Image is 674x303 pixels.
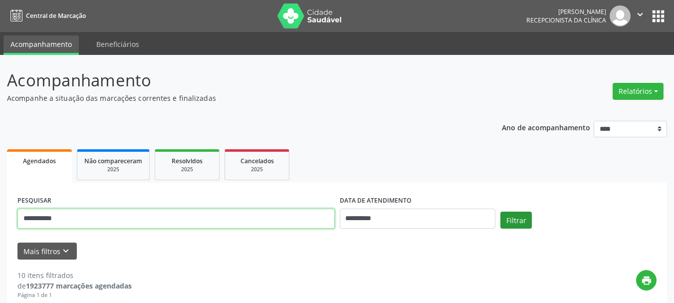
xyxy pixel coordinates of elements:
[60,246,71,257] i: keyboard_arrow_down
[23,157,56,165] span: Agendados
[26,11,86,20] span: Central de Marcação
[3,35,79,55] a: Acompanhamento
[240,157,274,165] span: Cancelados
[17,243,77,260] button: Mais filtroskeyboard_arrow_down
[7,68,469,93] p: Acompanhamento
[84,157,142,165] span: Não compareceram
[526,16,606,24] span: Recepcionista da clínica
[84,166,142,173] div: 2025
[162,166,212,173] div: 2025
[26,281,132,291] strong: 1923777 marcações agendadas
[340,193,412,209] label: DATA DE ATENDIMENTO
[502,121,590,133] p: Ano de acompanhamento
[7,7,86,24] a: Central de Marcação
[635,9,646,20] i: 
[650,7,667,25] button: apps
[636,270,657,291] button: print
[89,35,146,53] a: Beneficiários
[17,193,51,209] label: PESQUISAR
[631,5,650,26] button: 
[641,275,652,286] i: print
[613,83,664,100] button: Relatórios
[7,93,469,103] p: Acompanhe a situação das marcações correntes e finalizadas
[172,157,203,165] span: Resolvidos
[17,291,132,300] div: Página 1 de 1
[610,5,631,26] img: img
[500,212,532,229] button: Filtrar
[17,281,132,291] div: de
[17,270,132,281] div: 10 itens filtrados
[232,166,282,173] div: 2025
[526,7,606,16] div: [PERSON_NAME]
